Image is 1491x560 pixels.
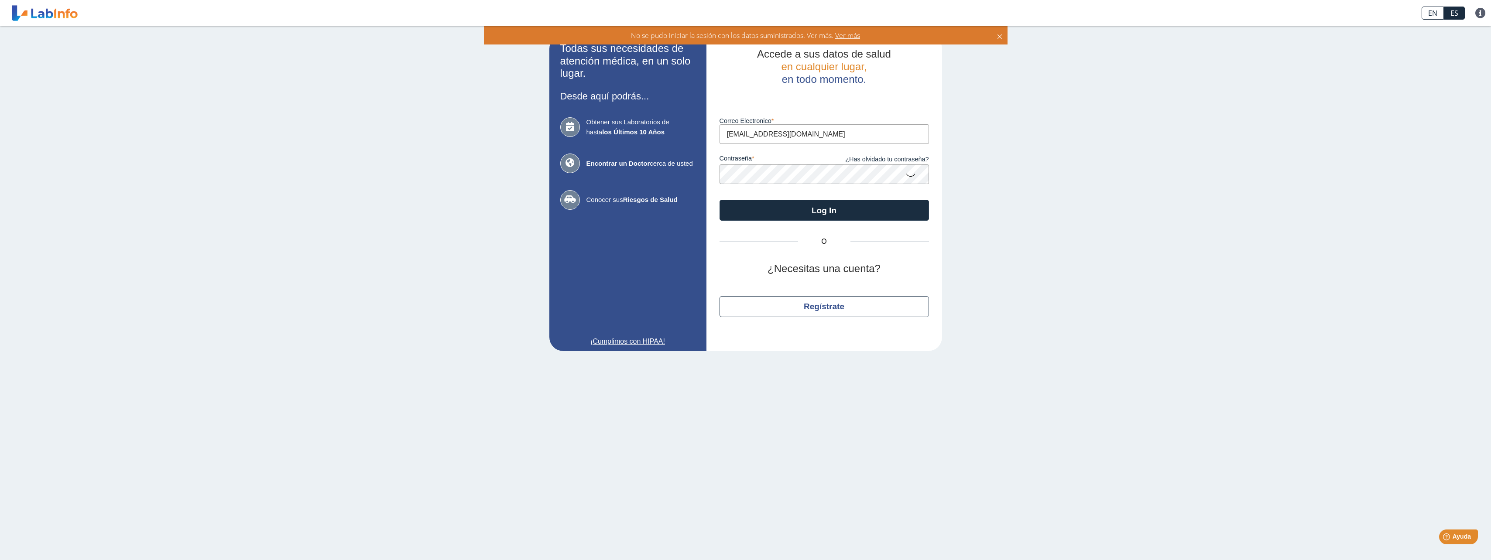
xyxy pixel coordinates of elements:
span: cerca de usted [586,159,696,169]
a: ES [1444,7,1465,20]
a: ¿Has olvidado tu contraseña? [824,155,929,164]
a: ¡Cumplimos con HIPAA! [560,336,696,347]
label: Correo Electronico [720,117,929,124]
button: Log In [720,200,929,221]
h2: ¿Necesitas una cuenta? [720,263,929,275]
span: No se pudo iniciar la sesión con los datos suministrados. Ver más. [631,31,833,40]
a: EN [1422,7,1444,20]
span: en cualquier lugar, [781,61,867,72]
iframe: Help widget launcher [1413,526,1481,550]
b: Encontrar un Doctor [586,160,650,167]
h3: Desde aquí podrás... [560,91,696,102]
span: Conocer sus [586,195,696,205]
h2: Todas sus necesidades de atención médica, en un solo lugar. [560,42,696,80]
b: los Últimos 10 Años [602,128,665,136]
span: O [798,236,850,247]
button: Regístrate [720,296,929,317]
b: Riesgos de Salud [623,196,678,203]
span: Ver más [833,31,860,40]
span: Accede a sus datos de salud [757,48,891,60]
span: Obtener sus Laboratorios de hasta [586,117,696,137]
span: en todo momento. [782,73,866,85]
label: contraseña [720,155,824,164]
